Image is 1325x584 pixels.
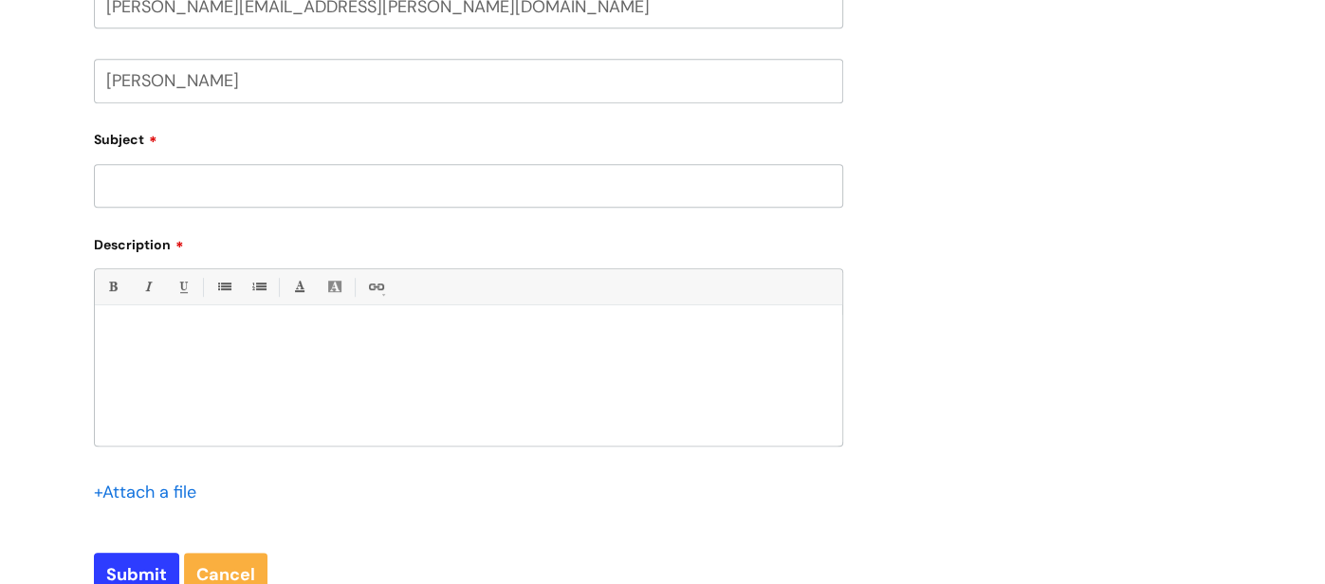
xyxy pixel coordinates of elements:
label: Subject [94,125,843,148]
a: • Unordered List (Ctrl-Shift-7) [212,275,235,299]
a: Italic (Ctrl-I) [136,275,159,299]
a: Bold (Ctrl-B) [101,275,124,299]
div: Attach a file [94,477,208,507]
a: Back Color [322,275,346,299]
a: Font Color [287,275,311,299]
a: Underline(Ctrl-U) [171,275,194,299]
label: Description [94,230,843,253]
input: Your Name [94,59,843,102]
a: 1. Ordered List (Ctrl-Shift-8) [247,275,270,299]
a: Link [363,275,387,299]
